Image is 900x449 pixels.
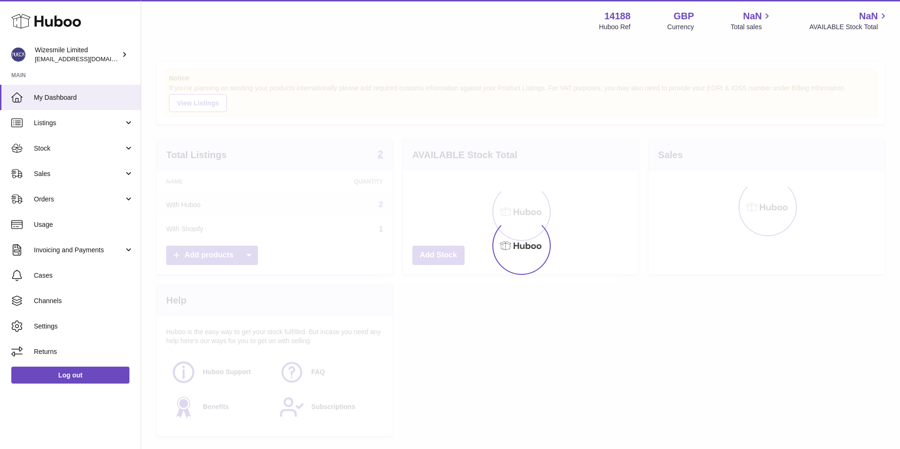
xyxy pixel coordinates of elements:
span: NaN [859,10,878,23]
span: Returns [34,347,134,356]
span: My Dashboard [34,93,134,102]
span: Usage [34,220,134,229]
span: AVAILABLE Stock Total [809,23,889,32]
a: NaN AVAILABLE Stock Total [809,10,889,32]
span: Stock [34,144,124,153]
span: Channels [34,297,134,305]
a: NaN Total sales [731,10,772,32]
strong: 14188 [604,10,631,23]
span: Orders [34,195,124,204]
span: Invoicing and Payments [34,246,124,255]
strong: GBP [674,10,694,23]
span: [EMAIL_ADDRESS][DOMAIN_NAME] [35,55,138,63]
div: Currency [667,23,694,32]
a: Log out [11,367,129,384]
span: NaN [743,10,762,23]
img: internalAdmin-14188@internal.huboo.com [11,48,25,62]
span: Sales [34,169,124,178]
span: Cases [34,271,134,280]
span: Settings [34,322,134,331]
div: Huboo Ref [599,23,631,32]
span: Total sales [731,23,772,32]
span: Listings [34,119,124,128]
div: Wizesmile Limited [35,46,120,64]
